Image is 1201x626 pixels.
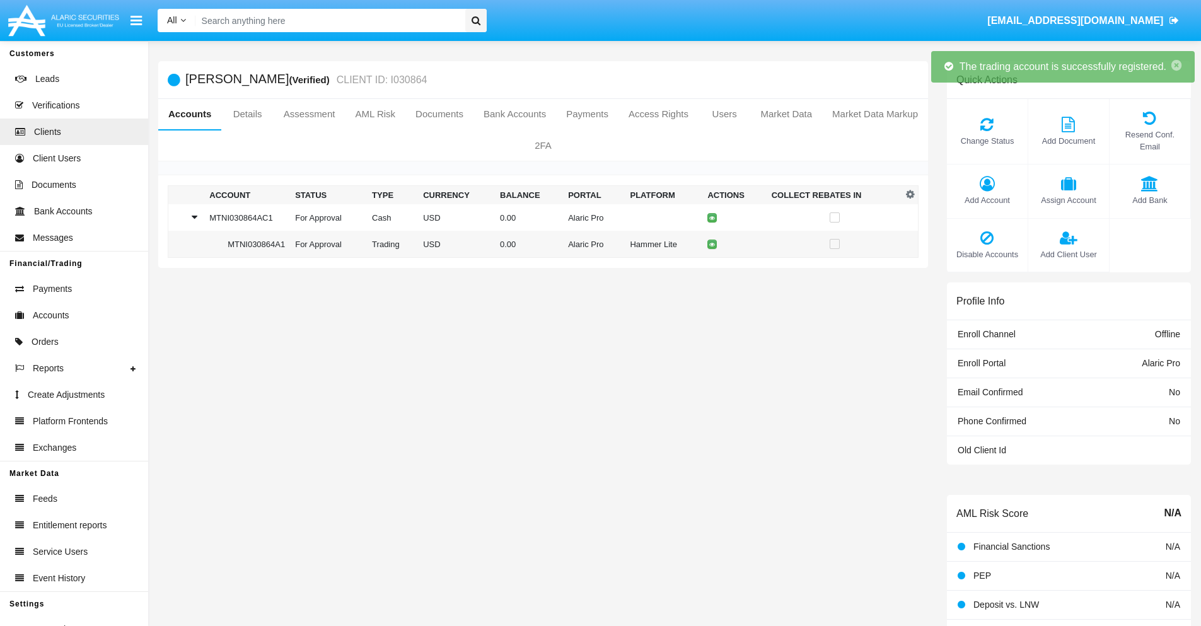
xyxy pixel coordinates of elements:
[618,99,699,129] a: Access Rights
[958,416,1026,426] span: Phone Confirmed
[1164,506,1181,521] span: N/A
[33,282,72,296] span: Payments
[750,99,822,129] a: Market Data
[1035,248,1103,260] span: Add Client User
[1155,329,1180,339] span: Offline
[33,492,57,506] span: Feeds
[495,204,563,231] td: 0.00
[33,152,81,165] span: Client Users
[33,441,76,455] span: Exchanges
[767,186,903,205] th: Collect Rebates In
[563,186,625,205] th: Portal
[973,571,991,581] span: PEP
[1166,542,1180,552] span: N/A
[973,542,1050,552] span: Financial Sanctions
[1116,129,1184,153] span: Resend Conf. Email
[204,231,290,258] td: MTNI030864A1
[699,99,750,129] a: Users
[167,15,177,25] span: All
[1035,135,1103,147] span: Add Document
[290,204,367,231] td: For Approval
[290,231,367,258] td: For Approval
[563,231,625,258] td: Alaric Pro
[1035,194,1103,206] span: Assign Account
[418,204,495,231] td: USD
[958,329,1016,339] span: Enroll Channel
[418,231,495,258] td: USD
[982,3,1185,38] a: [EMAIL_ADDRESS][DOMAIN_NAME]
[956,295,1004,307] h6: Profile Info
[158,14,195,27] a: All
[702,186,766,205] th: Actions
[28,388,105,402] span: Create Adjustments
[625,231,702,258] td: Hammer Lite
[33,309,69,322] span: Accounts
[33,572,85,585] span: Event History
[973,600,1039,610] span: Deposit vs. LNW
[195,9,461,32] input: Search
[367,186,418,205] th: Type
[953,194,1021,206] span: Add Account
[32,99,79,112] span: Verifications
[33,231,73,245] span: Messages
[953,248,1021,260] span: Disable Accounts
[958,445,1006,455] span: Old Client Id
[960,61,1166,72] span: The trading account is successfully registered.
[334,75,427,85] small: CLIENT ID: I030864
[1116,194,1184,206] span: Add Bank
[290,186,367,205] th: Status
[822,99,928,129] a: Market Data Markup
[953,135,1021,147] span: Change Status
[1169,416,1180,426] span: No
[32,178,76,192] span: Documents
[1169,387,1180,397] span: No
[958,387,1023,397] span: Email Confirmed
[367,231,418,258] td: Trading
[274,99,345,129] a: Assessment
[221,99,273,129] a: Details
[185,72,427,87] h5: [PERSON_NAME]
[958,358,1006,368] span: Enroll Portal
[32,335,59,349] span: Orders
[6,2,121,39] img: Logo image
[158,99,221,129] a: Accounts
[987,15,1163,26] span: [EMAIL_ADDRESS][DOMAIN_NAME]
[33,545,88,559] span: Service Users
[34,205,93,218] span: Bank Accounts
[367,204,418,231] td: Cash
[33,415,108,428] span: Platform Frontends
[33,362,64,375] span: Reports
[289,72,333,87] div: (Verified)
[204,204,290,231] td: MTNI030864AC1
[495,231,563,258] td: 0.00
[418,186,495,205] th: Currency
[473,99,556,129] a: Bank Accounts
[495,186,563,205] th: Balance
[956,507,1028,519] h6: AML Risk Score
[158,130,928,161] a: 2FA
[556,99,618,129] a: Payments
[1142,358,1180,368] span: Alaric Pro
[34,125,61,139] span: Clients
[563,204,625,231] td: Alaric Pro
[625,186,702,205] th: Platform
[33,519,107,532] span: Entitlement reports
[405,99,473,129] a: Documents
[345,99,405,129] a: AML Risk
[1166,571,1180,581] span: N/A
[35,72,59,86] span: Leads
[204,186,290,205] th: Account
[1166,600,1180,610] span: N/A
